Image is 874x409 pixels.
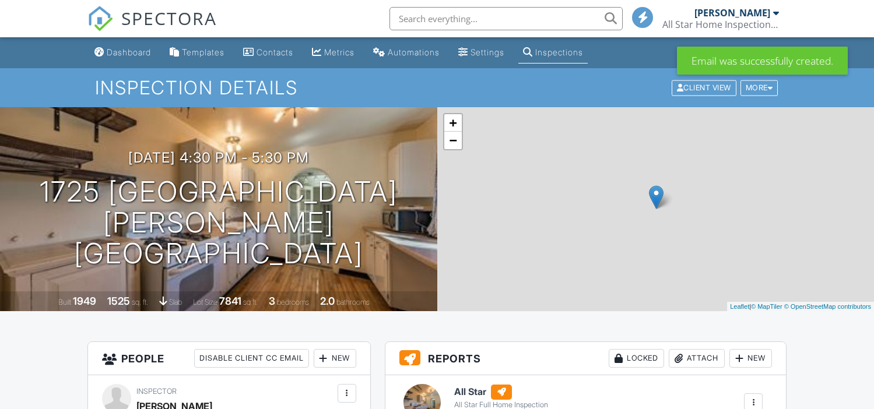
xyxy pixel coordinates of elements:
[257,47,293,57] div: Contacts
[219,295,241,307] div: 7841
[87,6,113,31] img: The Best Home Inspection Software - Spectora
[73,295,96,307] div: 1949
[784,303,871,310] a: © OpenStreetMap contributors
[90,42,156,64] a: Dashboard
[128,150,309,165] h3: [DATE] 4:30 pm - 5:30 pm
[662,19,779,30] div: All Star Home Inspections, LLC
[58,298,71,306] span: Built
[669,349,725,368] div: Attach
[243,298,258,306] span: sq.ft.
[454,42,509,64] a: Settings
[324,47,354,57] div: Metrics
[389,7,623,30] input: Search everything...
[388,47,440,57] div: Automations
[121,6,217,30] span: SPECTORA
[336,298,370,306] span: bathrooms
[314,349,356,368] div: New
[193,298,217,306] span: Lot Size
[19,177,419,269] h1: 1725 [GEOGRAPHIC_DATA][PERSON_NAME] [GEOGRAPHIC_DATA]
[729,349,772,368] div: New
[730,303,749,310] a: Leaflet
[194,349,309,368] div: Disable Client CC Email
[368,42,444,64] a: Automations (Basic)
[165,42,229,64] a: Templates
[740,80,778,96] div: More
[277,298,309,306] span: bedrooms
[671,83,739,91] a: Client View
[182,47,224,57] div: Templates
[107,295,130,307] div: 1525
[444,114,462,132] a: Zoom in
[238,42,298,64] a: Contacts
[694,7,770,19] div: [PERSON_NAME]
[88,342,370,375] h3: People
[269,295,275,307] div: 3
[672,80,736,96] div: Client View
[136,387,177,396] span: Inspector
[444,132,462,149] a: Zoom out
[471,47,504,57] div: Settings
[535,47,583,57] div: Inspections
[95,77,780,98] h1: Inspection Details
[751,303,782,310] a: © MapTiler
[609,349,664,368] div: Locked
[132,298,148,306] span: sq. ft.
[454,385,548,400] h6: All Star
[727,302,874,312] div: |
[169,298,182,306] span: slab
[385,342,787,375] h3: Reports
[107,47,151,57] div: Dashboard
[307,42,359,64] a: Metrics
[320,295,335,307] div: 2.0
[518,42,588,64] a: Inspections
[677,47,848,75] div: Email was successfully created.
[87,16,217,40] a: SPECTORA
